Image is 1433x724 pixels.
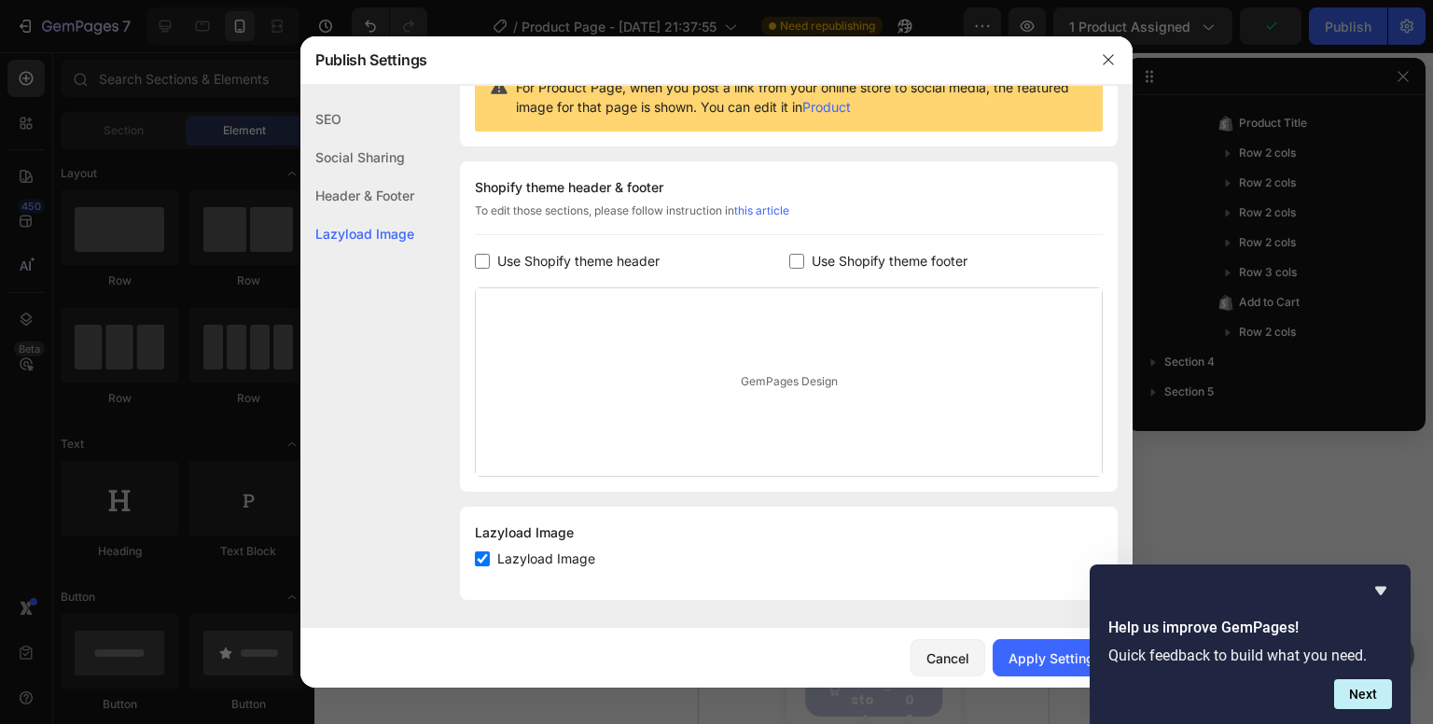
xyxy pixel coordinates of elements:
a: this article [734,203,789,217]
p: MIN [84,32,101,41]
div: To edit those sections, please follow instruction in [475,202,1103,235]
div: €0,00 [200,597,221,679]
div: SEO [300,100,414,138]
div: Social Sharing [300,138,414,176]
img: gempages_432750572815254551-50576910-49f7-4ca6-9684-eab855df947e.png [306,463,330,477]
div: Out of stock [149,599,179,677]
button: Next question [1334,679,1392,709]
div: 12 [34,20,50,32]
h2: Help us improve GemPages! [1108,617,1392,639]
div: GemPages Design [476,288,1102,476]
span: Lazyload Image [497,548,595,570]
div: Header & Footer [300,176,414,215]
p: Get a free scalp massager & freeshipping worldwide [86,181,316,215]
p: Limited time:30% OFF + FREESHIPPING [204,15,329,46]
div: Lazyload Image [300,215,414,253]
div: 47 [84,20,101,32]
button: Hide survey [1370,579,1392,602]
span: Expected delivery [49,300,146,316]
span: For Product Page, when you post a link from your online store to social media, the featured image... [516,77,1088,117]
div: 15 [134,20,151,32]
div: Lazyload Image [475,522,1103,544]
span: Use Shopify theme footer [812,250,967,272]
div: Apply Settings [1009,648,1102,668]
div: Publish Settings [300,35,1084,84]
button: Out of stock [106,612,244,664]
p: Targets root causes [45,82,176,99]
p: when you purchase 3 or more bottles of Gemix. [86,220,316,254]
p: Quick feedback to build what you need. [1108,647,1392,664]
span: Use Shopify theme header [497,250,660,272]
div: Out of stock [104,387,192,404]
div: Help us improve GemPages! [1108,579,1392,709]
p: Choose Your Treatment Plan [21,130,216,163]
img: gempages_432750572815254551-1aaba532-a221-4682-955d-9ddfeeef0a57.png [274,463,299,477]
button: Out of stock [19,369,331,422]
p: 🎁 LIMITED TIME - HAIR DAY SALE 🎁 [2,68,348,82]
span: [DATE] - [DATE] [49,323,150,339]
img: gempages_432750572815254551-0d41f634-7d11-4d13-8663-83420929b25e.png [32,179,77,224]
img: gempages_432750572815254551-a739e588-df2a-4412-b6b9-9fd0010151fa.png [179,463,203,477]
button: Cancel [911,639,985,676]
div: Cancel [926,648,969,668]
div: €0,00 [220,385,267,406]
p: SEC [134,32,151,41]
img: gempages_432750572815254551-79972f48-667f-42d0-a858-9c748da57068.png [243,463,267,477]
img: gempages_432750572815254551-c4b8628c-4f06-40e9-915f-d730337df1e5.png [211,463,235,477]
p: 30-day money-back guarantee [45,450,171,489]
p: HRS [34,32,50,41]
div: Shopify theme header & footer [475,176,1103,199]
button: Apply Settings [993,639,1118,676]
a: Product [802,99,851,115]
